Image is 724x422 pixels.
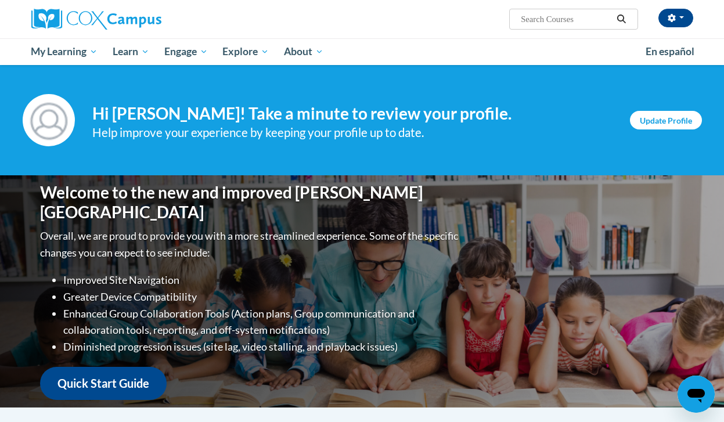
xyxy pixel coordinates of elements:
a: Quick Start Guide [40,367,167,400]
li: Enhanced Group Collaboration Tools (Action plans, Group communication and collaboration tools, re... [63,305,461,339]
div: Main menu [23,38,702,65]
iframe: Button to launch messaging window [678,376,715,413]
input: Search Courses [520,12,613,26]
span: En español [646,45,694,57]
button: Account Settings [658,9,693,27]
a: About [276,38,331,65]
h4: Hi [PERSON_NAME]! Take a minute to review your profile. [92,104,613,124]
a: Update Profile [630,111,702,129]
a: Engage [157,38,215,65]
a: En español [638,39,702,64]
h1: Welcome to the new and improved [PERSON_NAME][GEOGRAPHIC_DATA] [40,183,461,222]
img: Cox Campus [31,9,161,30]
div: Help improve your experience by keeping your profile up to date. [92,123,613,142]
span: Learn [113,45,149,59]
a: Learn [105,38,157,65]
p: Overall, we are proud to provide you with a more streamlined experience. Some of the specific cha... [40,228,461,261]
span: About [284,45,323,59]
a: Explore [215,38,276,65]
li: Improved Site Navigation [63,272,461,288]
img: Profile Image [23,94,75,146]
a: Cox Campus [31,9,240,30]
span: Explore [222,45,269,59]
a: My Learning [24,38,106,65]
button: Search [613,12,630,26]
span: Engage [164,45,208,59]
li: Diminished progression issues (site lag, video stalling, and playback issues) [63,338,461,355]
li: Greater Device Compatibility [63,288,461,305]
span: My Learning [31,45,98,59]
